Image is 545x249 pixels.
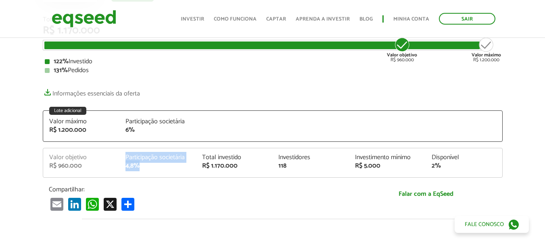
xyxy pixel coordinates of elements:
p: Compartilhar: [49,186,343,193]
a: Captar [266,17,286,22]
div: Investimento mínimo [355,154,420,161]
div: Participação societária [125,154,190,161]
div: R$ 960.000 [387,37,417,62]
div: R$ 1.200.000 [49,127,114,133]
strong: Valor máximo [472,51,501,59]
div: R$ 1.170.000 [202,163,267,169]
img: EqSeed [52,8,116,29]
div: Valor objetivo [49,154,114,161]
a: Minha conta [393,17,429,22]
div: Disponível [432,154,496,161]
div: Valor máximo [49,118,114,125]
a: Sair [439,13,495,25]
div: R$ 960.000 [49,163,114,169]
a: Fale conosco [455,216,529,233]
a: Falar com a EqSeed [355,186,497,202]
a: Compartilhar [120,197,136,211]
a: Email [49,197,65,211]
div: Total investido [202,154,267,161]
div: R$ 1.200.000 [472,37,501,62]
a: Como funciona [214,17,257,22]
div: 4,8% [125,163,190,169]
a: Investir [181,17,204,22]
div: Investidores [278,154,343,161]
a: Informações essenciais da oferta [43,86,140,97]
a: LinkedIn [67,197,83,211]
a: X [102,197,118,211]
div: Lote adicional [49,107,86,115]
a: Blog [359,17,373,22]
div: Participação societária [125,118,190,125]
strong: 122% [54,56,69,67]
div: 118 [278,163,343,169]
div: Pedidos [45,67,501,74]
a: WhatsApp [84,197,100,211]
div: 2% [432,163,496,169]
div: R$ 5.000 [355,163,420,169]
div: Investido [45,58,501,65]
strong: Valor objetivo [387,51,417,59]
a: Aprenda a investir [296,17,350,22]
div: 6% [125,127,190,133]
strong: 131% [54,65,68,76]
